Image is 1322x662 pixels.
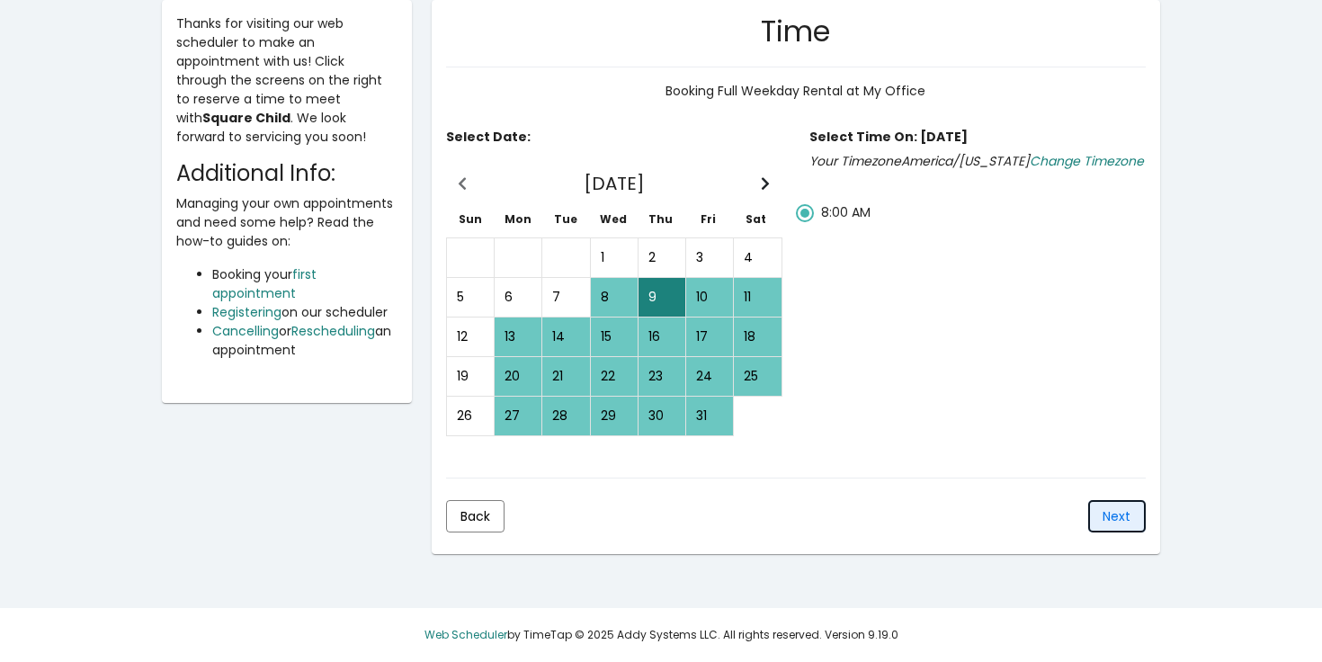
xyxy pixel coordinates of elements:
span: Next [1103,507,1130,525]
p: Thanks for visiting our web scheduler to make an appointment with us! Click through the screens o... [176,14,397,147]
div: Tue October 21 available [543,358,588,395]
div: Sat October 11 available [735,279,780,316]
div: Fri October 24 available [687,358,732,395]
a: Cancelling [212,322,279,340]
div: Sun October 5 [448,279,493,316]
div: Thu October 23 available [639,358,684,395]
a: first appointment [212,265,317,302]
div: by TimeTap © 2025 Addy Systems LLC. All rights reserved. Version 9.19.0 [148,608,1174,662]
div: Mon October 13 available [496,318,540,355]
div: Wed October 8 available [592,279,637,316]
h3: [DATE] [506,173,721,194]
span: America/[US_STATE] [809,152,1144,170]
th: Mon [495,210,542,228]
a: Change Timezone [1030,152,1144,170]
th: Sun [447,210,495,228]
button: Next [1088,500,1146,532]
div: Thu October 30 available [639,398,684,434]
label: Select Date: [446,128,531,147]
div: Tue October 28 available [543,398,588,434]
div: Tue October 7 [543,279,588,316]
div: Sat October 4 [735,239,780,276]
span: 8:00 AM [821,203,871,221]
li: on our scheduler [212,303,397,322]
span: Select Time On: [DATE] [809,128,968,146]
th: Thu [637,210,684,228]
div: Sun October 12 [448,318,493,355]
div: Tue October 14 available [543,318,588,355]
div: Wed October 22 available [592,358,637,395]
div: Sun October 19 [448,358,493,395]
button: Next Month [749,167,782,201]
th: Fri [684,210,732,228]
div: Fri October 10 available [687,279,732,316]
div: Wed October 29 available [592,398,637,434]
div: Fri October 31 available [687,398,732,434]
a: Rescheduling [291,322,375,340]
div: Fri October 3 [687,239,732,276]
div: Wed October 15 available [592,318,637,355]
div: Thu October 9 selected [639,279,684,316]
th: Tue [541,210,589,228]
h4: Additional Info: [176,161,397,187]
div: Sat October 25 available [735,358,780,395]
li: Booking your [212,265,397,303]
div: Mon October 6 [496,279,540,316]
div: Wed October 1 [592,239,637,276]
li: or an appointment [212,322,397,360]
a: Web Scheduler [424,627,507,642]
strong: Square Child [202,109,290,127]
th: Sat [732,210,780,228]
a: Registering [212,303,281,321]
h2: Time [761,14,830,49]
div: Mon October 20 available [496,358,540,395]
div: Mon October 27 available [496,398,540,434]
th: Wed [589,210,637,228]
span: Back [460,507,490,525]
div: Fri October 17 available [687,318,732,355]
div: Thu October 16 available [639,318,684,355]
button: Back [446,500,505,532]
button: Previous Month [446,167,478,201]
p: Managing your own appointments and need some help? Read the how-to guides on: [176,194,397,251]
div: Booking Full Weekday Rental at My Office [446,82,1146,101]
div: Sun October 26 [448,398,493,434]
div: Thu October 2 [639,239,684,276]
div: Sat October 18 available [735,318,780,355]
span: Your Timezone [809,152,901,170]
